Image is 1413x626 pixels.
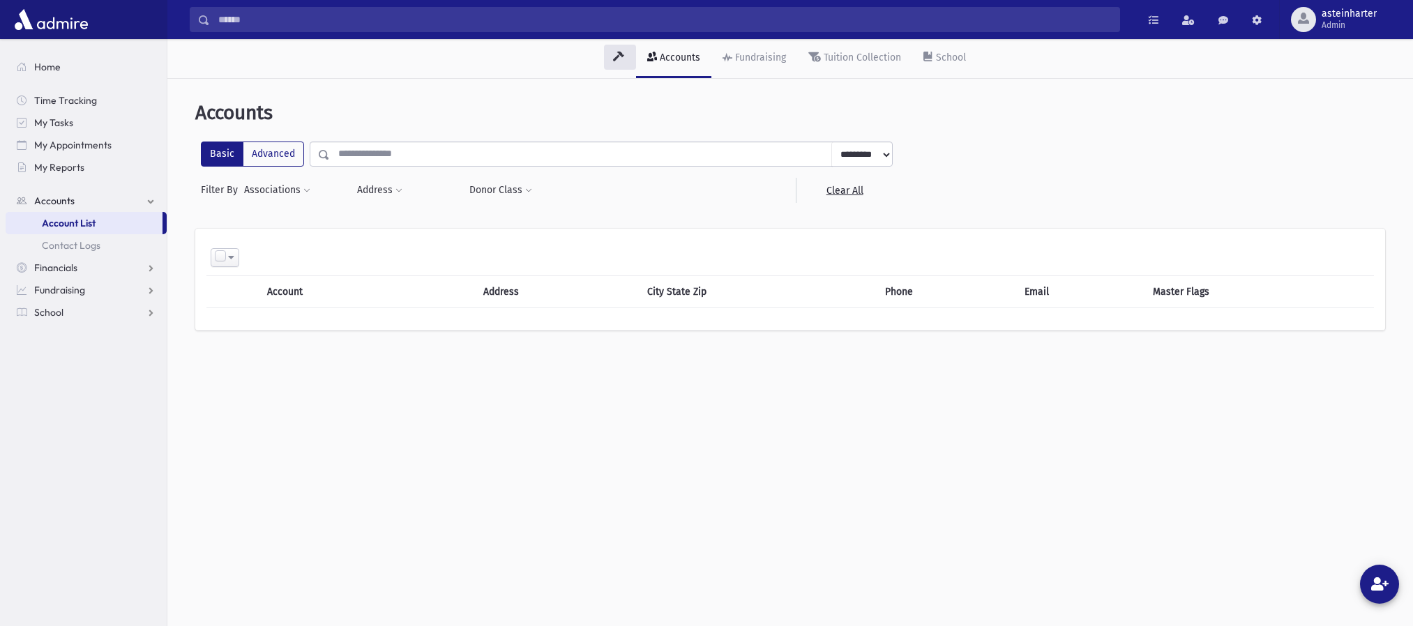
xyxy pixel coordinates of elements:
[243,178,311,203] button: Associations
[821,52,901,63] div: Tuition Collection
[34,161,84,174] span: My Reports
[195,101,273,124] span: Accounts
[475,275,639,307] th: Address
[657,52,700,63] div: Accounts
[6,156,167,178] a: My Reports
[6,89,167,112] a: Time Tracking
[796,178,893,203] a: Clear All
[636,39,711,78] a: Accounts
[201,142,243,167] label: Basic
[34,306,63,319] span: School
[356,178,403,203] button: Address
[210,7,1119,32] input: Search
[711,39,797,78] a: Fundraising
[6,212,163,234] a: Account List
[1144,275,1374,307] th: Master Flags
[877,275,1016,307] th: Phone
[34,261,77,274] span: Financials
[42,239,100,252] span: Contact Logs
[6,279,167,301] a: Fundraising
[201,183,243,197] span: Filter By
[6,257,167,279] a: Financials
[6,112,167,134] a: My Tasks
[933,52,966,63] div: School
[797,39,912,78] a: Tuition Collection
[1322,8,1377,20] span: asteinharter
[243,142,304,167] label: Advanced
[34,139,112,151] span: My Appointments
[6,56,167,78] a: Home
[6,234,167,257] a: Contact Logs
[34,284,85,296] span: Fundraising
[912,39,977,78] a: School
[34,94,97,107] span: Time Tracking
[732,52,786,63] div: Fundraising
[6,190,167,212] a: Accounts
[1016,275,1145,307] th: Email
[11,6,91,33] img: AdmirePro
[259,275,423,307] th: Account
[1322,20,1377,31] span: Admin
[34,194,75,207] span: Accounts
[6,134,167,156] a: My Appointments
[34,116,73,129] span: My Tasks
[6,301,167,323] a: School
[201,142,304,167] div: FilterModes
[34,61,61,73] span: Home
[639,275,877,307] th: City State Zip
[469,178,533,203] button: Donor Class
[42,217,96,229] span: Account List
